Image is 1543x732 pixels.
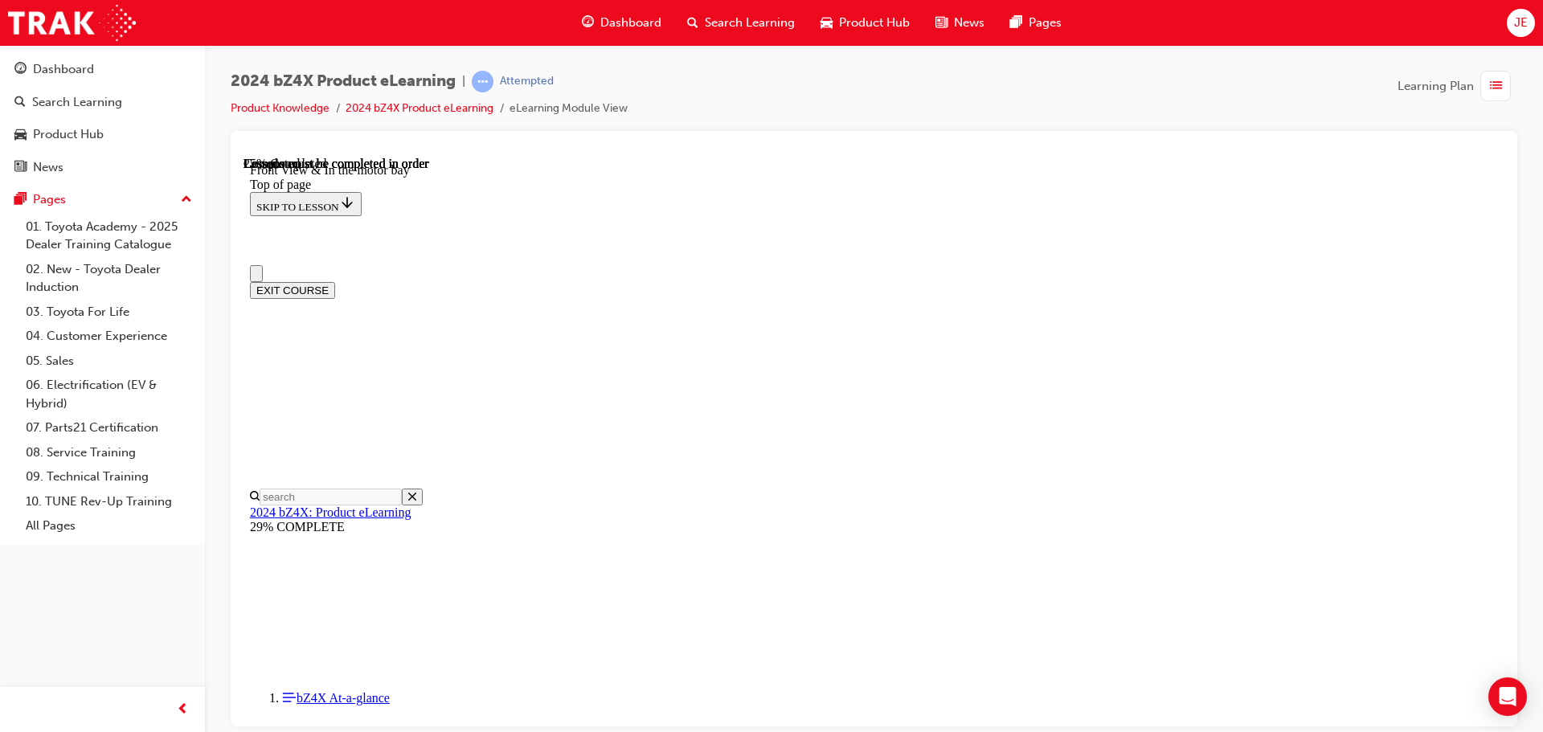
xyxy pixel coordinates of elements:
[33,125,104,144] div: Product Hub
[19,324,199,349] a: 04. Customer Experience
[600,14,661,32] span: Dashboard
[19,440,199,465] a: 08. Service Training
[6,125,92,142] button: EXIT COURSE
[6,6,1254,21] div: Front View & In the motor bay
[6,55,199,84] a: Dashboard
[19,349,199,374] a: 05. Sales
[569,6,674,39] a: guage-iconDashboard
[6,185,199,215] button: Pages
[1514,14,1528,32] span: JE
[462,72,465,91] span: |
[19,300,199,325] a: 03. Toyota For Life
[33,158,63,177] div: News
[14,96,26,110] span: search-icon
[705,14,795,32] span: Search Learning
[14,161,27,175] span: news-icon
[6,35,118,59] button: SKIP TO LESSON
[19,489,199,514] a: 10. TUNE Rev-Up Training
[6,349,167,362] a: 2024 bZ4X: Product eLearning
[674,6,808,39] a: search-iconSearch Learning
[808,6,923,39] a: car-iconProduct Hub
[14,128,27,142] span: car-icon
[33,60,94,79] div: Dashboard
[19,415,199,440] a: 07. Parts21 Certification
[6,120,199,149] a: Product Hub
[1488,677,1527,716] div: Open Intercom Messenger
[1029,14,1062,32] span: Pages
[177,700,189,720] span: prev-icon
[582,13,594,33] span: guage-icon
[1490,76,1502,96] span: list-icon
[1507,9,1535,37] button: JE
[8,5,136,41] img: Trak
[954,14,984,32] span: News
[821,13,833,33] span: car-icon
[472,71,493,92] span: learningRecordVerb_ATTEMPT-icon
[231,72,456,91] span: 2024 bZ4X Product eLearning
[19,257,199,300] a: 02. New - Toyota Dealer Induction
[346,101,493,115] a: 2024 bZ4X Product eLearning
[687,13,698,33] span: search-icon
[6,363,1254,378] div: 29% COMPLETE
[6,88,199,117] a: Search Learning
[1010,13,1022,33] span: pages-icon
[923,6,997,39] a: news-iconNews
[1398,71,1517,101] button: Learning Plan
[16,332,158,349] input: Search
[6,153,199,182] a: News
[14,193,27,207] span: pages-icon
[6,108,19,125] button: Close navigation menu
[33,190,66,209] div: Pages
[997,6,1074,39] a: pages-iconPages
[32,93,122,112] div: Search Learning
[231,101,329,115] a: Product Knowledge
[14,63,27,77] span: guage-icon
[1398,77,1474,96] span: Learning Plan
[19,464,199,489] a: 09. Technical Training
[181,190,192,211] span: up-icon
[510,100,628,118] li: eLearning Module View
[19,215,199,257] a: 01. Toyota Academy - 2025 Dealer Training Catalogue
[19,513,199,538] a: All Pages
[839,14,910,32] span: Product Hub
[6,21,1254,35] div: Top of page
[500,74,554,89] div: Attempted
[19,373,199,415] a: 06. Electrification (EV & Hybrid)
[935,13,947,33] span: news-icon
[13,44,112,56] span: SKIP TO LESSON
[6,51,199,185] button: DashboardSearch LearningProduct HubNews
